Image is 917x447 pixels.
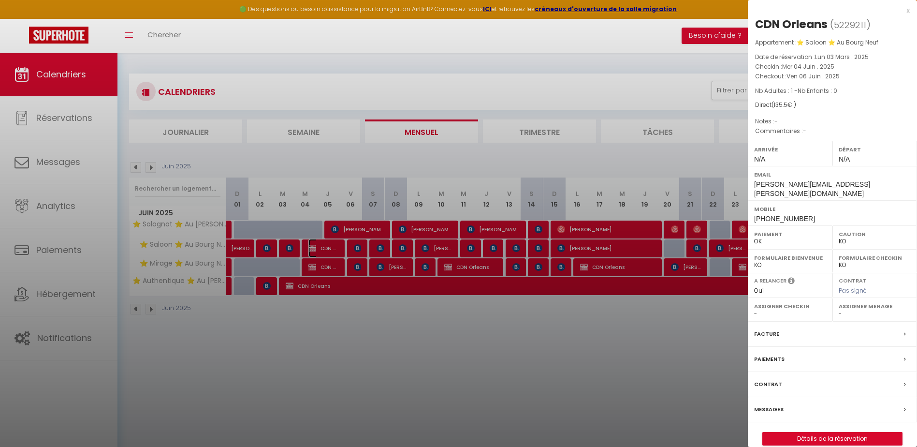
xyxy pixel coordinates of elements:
p: Checkout : [755,72,910,81]
p: Checkin : [755,62,910,72]
span: ( € ) [771,101,796,109]
span: Mer 04 Juin . 2025 [782,62,834,71]
span: ⭐ Saloon ⭐ Au Bourg Neuf [797,38,878,46]
div: CDN Orleans [755,16,828,32]
label: Caution [839,229,911,239]
span: 135.5 [774,101,787,109]
span: N/A [754,155,765,163]
span: Lun 03 Mars . 2025 [815,53,869,61]
button: Ouvrir le widget de chat LiveChat [8,4,37,33]
label: A relancer [754,277,786,285]
label: Mobile [754,204,911,214]
div: Direct [755,101,910,110]
label: Messages [754,404,784,415]
i: Sélectionner OUI si vous souhaiter envoyer les séquences de messages post-checkout [788,277,795,287]
p: Date de réservation : [755,52,910,62]
label: Assigner Checkin [754,301,826,311]
label: Email [754,170,911,179]
label: Formulaire Checkin [839,253,911,263]
label: Assigner Menage [839,301,911,311]
p: Commentaires : [755,126,910,136]
span: - [774,117,778,125]
span: Pas signé [839,286,867,295]
label: Contrat [754,379,782,389]
span: 5229211 [834,19,866,31]
label: Départ [839,145,911,154]
p: Notes : [755,117,910,126]
div: x [748,5,910,16]
span: Nb Adultes : 1 - [755,87,837,95]
label: Formulaire Bienvenue [754,253,826,263]
span: Nb Enfants : 0 [798,87,837,95]
button: Détails de la réservation [762,432,902,446]
label: Paiements [754,354,785,364]
label: Facture [754,329,779,339]
label: Paiement [754,229,826,239]
label: Contrat [839,277,867,283]
span: ( ) [830,18,871,31]
span: Ven 06 Juin . 2025 [786,72,840,80]
label: Arrivée [754,145,826,154]
span: N/A [839,155,850,163]
a: Détails de la réservation [763,432,902,445]
span: [PHONE_NUMBER] [754,215,815,223]
span: [PERSON_NAME][EMAIL_ADDRESS][PERSON_NAME][DOMAIN_NAME] [754,180,870,197]
p: Appartement : [755,38,910,47]
span: - [803,127,806,135]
